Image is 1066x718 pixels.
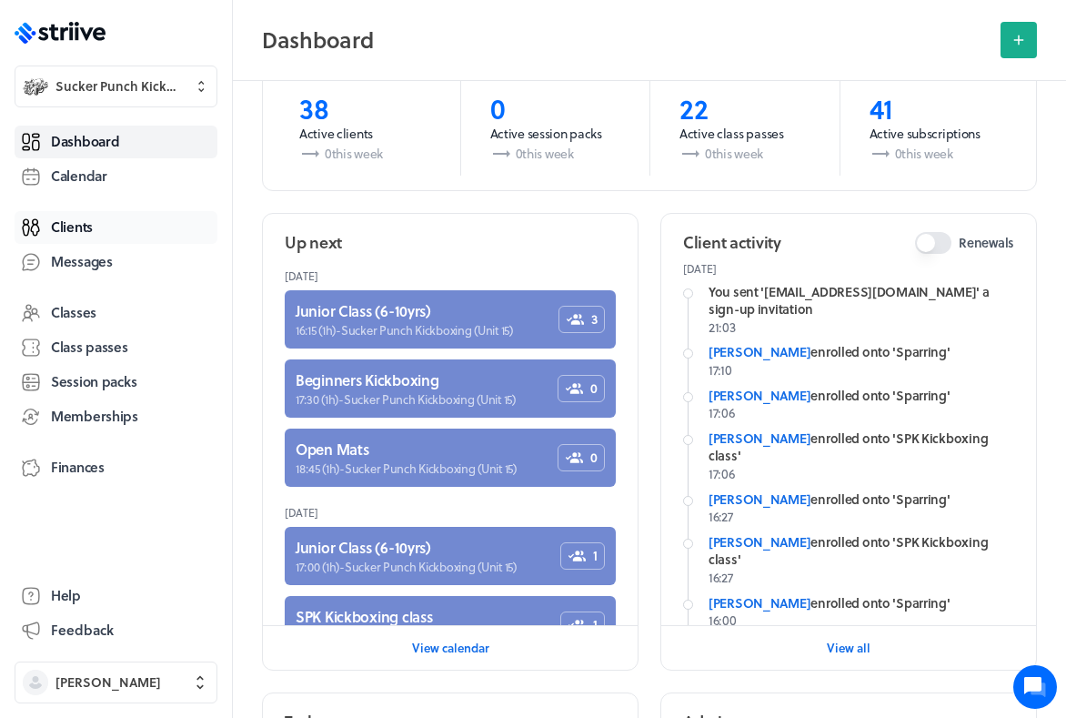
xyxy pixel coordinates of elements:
p: 22 [679,92,810,125]
span: 3 [591,310,598,329]
button: Sucker Punch KickboxingSucker Punch Kickboxing [15,66,217,107]
div: enrolled onto 'Sparring' [709,343,1014,361]
button: Renewals [915,232,951,254]
a: 38Active clients0this week [270,81,460,176]
span: [PERSON_NAME] [55,673,161,692]
span: Finances [51,458,105,477]
a: Clients [15,211,217,244]
a: [PERSON_NAME] [709,490,810,509]
div: enrolled onto 'Sparring' [709,490,1014,509]
p: 0 this week [870,143,1001,165]
a: 0Active session packs0this week [460,81,650,176]
img: Sucker Punch Kickboxing [23,74,48,99]
a: [PERSON_NAME] [709,532,810,551]
span: Feedback [51,621,114,640]
a: Dashboard [15,126,217,158]
p: 16:00 [709,612,1014,630]
span: Help [51,586,81,605]
button: Feedback [15,614,217,647]
a: Class passes [15,331,217,364]
p: 0 this week [299,143,431,165]
div: You sent '[EMAIL_ADDRESS][DOMAIN_NAME]' a sign-up invitation [709,283,1014,319]
h2: Up next [285,231,342,254]
p: [DATE] [683,261,1014,276]
span: Session packs [51,372,136,391]
a: Help [15,580,217,612]
span: 0 [590,449,598,467]
p: Active subscriptions [870,125,1001,143]
p: 0 [490,92,621,125]
h1: Hi [PERSON_NAME] [27,88,337,117]
a: Memberships [15,400,217,433]
div: enrolled onto 'Sparring' [709,594,1014,612]
p: Active session packs [490,125,621,143]
a: 22Active class passes0this week [649,81,840,176]
span: View all [827,640,870,656]
a: [PERSON_NAME] [709,342,810,361]
p: Find an answer quickly [25,283,339,305]
input: Search articles [53,313,325,349]
a: 41Active subscriptions0this week [840,81,1030,176]
iframe: gist-messenger-bubble-iframe [1013,665,1057,709]
p: 0 this week [679,143,810,165]
a: Calendar [15,160,217,193]
p: 16:27 [709,508,1014,526]
p: 21:03 [709,319,1014,337]
span: View calendar [412,640,489,656]
h2: Client activity [683,231,781,254]
span: Sucker Punch Kickboxing [55,77,183,96]
a: Finances [15,451,217,484]
a: Classes [15,297,217,329]
p: 41 [870,92,1001,125]
button: View calendar [412,630,489,666]
a: Session packs [15,366,217,399]
span: 1 [593,616,598,634]
button: [PERSON_NAME] [15,662,217,703]
button: View all [827,630,870,666]
span: Class passes [51,338,128,357]
div: enrolled onto 'Sparring' [709,387,1014,405]
p: Active class passes [679,125,810,143]
a: [PERSON_NAME] [709,386,810,405]
p: 0 this week [490,143,621,165]
span: Memberships [51,407,138,426]
a: Messages [15,246,217,278]
a: [PERSON_NAME] [709,429,810,448]
span: Calendar [51,167,107,186]
header: [DATE] [285,261,616,290]
h2: Dashboard [262,22,990,58]
span: Classes [51,303,96,322]
p: 17:10 [709,361,1014,379]
span: Messages [51,252,113,271]
div: enrolled onto 'SPK Kickboxing class' [709,533,1014,569]
span: Clients [51,217,93,237]
p: Active clients [299,125,431,143]
span: Dashboard [51,132,119,151]
p: 17:06 [709,465,1014,483]
h2: We're here to help. Ask us anything! [27,121,337,179]
p: 17:06 [709,404,1014,422]
div: enrolled onto 'SPK Kickboxing class' [709,430,1014,465]
p: 38 [299,92,431,125]
span: 0 [590,379,598,398]
p: 16:27 [709,569,1014,587]
header: [DATE] [285,498,616,527]
span: 1 [593,547,598,565]
a: [PERSON_NAME] [709,593,810,612]
span: Renewals [959,234,1014,252]
span: New conversation [117,223,218,238]
button: New conversation [28,212,336,248]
